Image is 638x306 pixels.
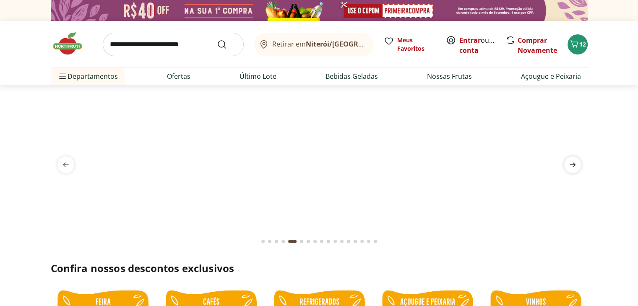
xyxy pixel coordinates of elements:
[459,35,497,55] span: ou
[312,231,318,252] button: Go to page 8 from fs-carousel
[332,231,339,252] button: Go to page 11 from fs-carousel
[384,36,436,53] a: Meus Favoritos
[359,231,365,252] button: Go to page 15 from fs-carousel
[568,34,588,54] button: Carrinho
[306,39,401,49] b: Niterói/[GEOGRAPHIC_DATA]
[372,231,379,252] button: Go to page 17 from fs-carousel
[459,36,481,45] a: Entrar
[397,36,436,53] span: Meus Favoritos
[217,39,237,49] button: Submit Search
[260,231,266,252] button: Go to page 1 from fs-carousel
[298,231,305,252] button: Go to page 6 from fs-carousel
[57,66,68,86] button: Menu
[273,231,280,252] button: Go to page 3 from fs-carousel
[286,231,298,252] button: Current page from fs-carousel
[579,40,586,48] span: 12
[57,66,118,86] span: Departamentos
[51,262,588,275] h2: Confira nossos descontos exclusivos
[459,36,505,55] a: Criar conta
[266,231,273,252] button: Go to page 2 from fs-carousel
[521,71,581,81] a: Açougue e Peixaria
[254,33,374,56] button: Retirar emNiterói/[GEOGRAPHIC_DATA]
[352,231,359,252] button: Go to page 14 from fs-carousel
[345,231,352,252] button: Go to page 13 from fs-carousel
[365,231,372,252] button: Go to page 16 from fs-carousel
[272,40,365,48] span: Retirar em
[103,33,244,56] input: search
[280,231,286,252] button: Go to page 4 from fs-carousel
[326,71,378,81] a: Bebidas Geladas
[305,231,312,252] button: Go to page 7 from fs-carousel
[325,231,332,252] button: Go to page 10 from fs-carousel
[339,231,345,252] button: Go to page 12 from fs-carousel
[427,71,472,81] a: Nossas Frutas
[318,231,325,252] button: Go to page 9 from fs-carousel
[51,31,93,56] img: Hortifruti
[240,71,276,81] a: Último Lote
[518,36,557,55] a: Comprar Novamente
[557,156,588,173] button: next
[51,156,81,173] button: previous
[167,71,190,81] a: Ofertas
